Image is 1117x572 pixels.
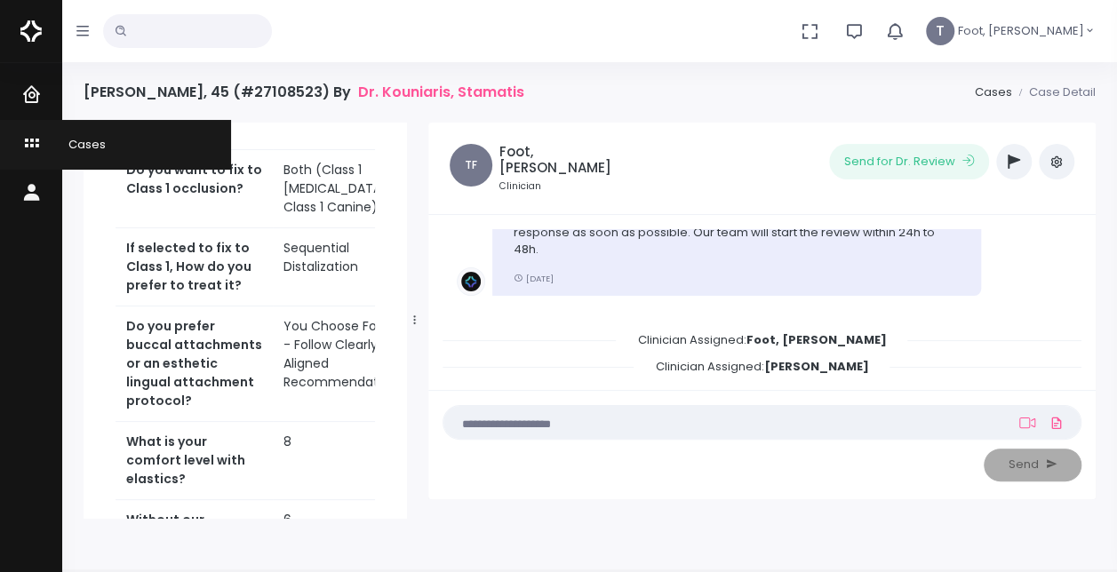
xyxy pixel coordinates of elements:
small: [DATE] [514,273,554,284]
b: Foot, [PERSON_NAME] [746,331,886,348]
td: Both (Class 1 [MEDICAL_DATA] & Class 1 Canine) [273,149,424,227]
button: Send for Dr. Review [829,144,989,179]
h4: [PERSON_NAME], 45 (#27108523) By [84,83,524,100]
th: Do you prefer buccal attachments or an esthetic lingual attachment protocol? [116,306,273,421]
span: TF [450,144,492,187]
a: Add Files [1046,407,1067,439]
small: Clinician [499,179,643,194]
li: Case Detail [1011,83,1096,101]
span: Cases [46,136,106,153]
td: 8 [273,421,424,499]
span: Clinician Assigned: [616,326,907,354]
div: scrollable content [443,229,1081,375]
th: Do you want to fix to Class 1 occlusion? [116,149,273,227]
span: Clinician Assigned: [634,353,890,380]
th: If selected to fix to Class 1, How do you prefer to treat it? [116,227,273,306]
th: What is your comfort level with elastics? [116,421,273,499]
td: Sequential Distalization [273,227,424,306]
div: scrollable content [84,123,407,519]
b: [PERSON_NAME] [763,358,868,375]
h5: Foot, [PERSON_NAME] [499,144,643,176]
img: Logo Horizontal [20,12,42,50]
a: Add Loom Video [1016,416,1039,430]
td: You Choose For Me - Follow Clearly Aligned Recommendations [273,306,424,421]
a: Dr. Kouniaris, Stamatis [358,83,524,100]
a: Cases [974,83,1011,100]
span: T [926,17,954,45]
span: Foot, [PERSON_NAME] [958,22,1084,40]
